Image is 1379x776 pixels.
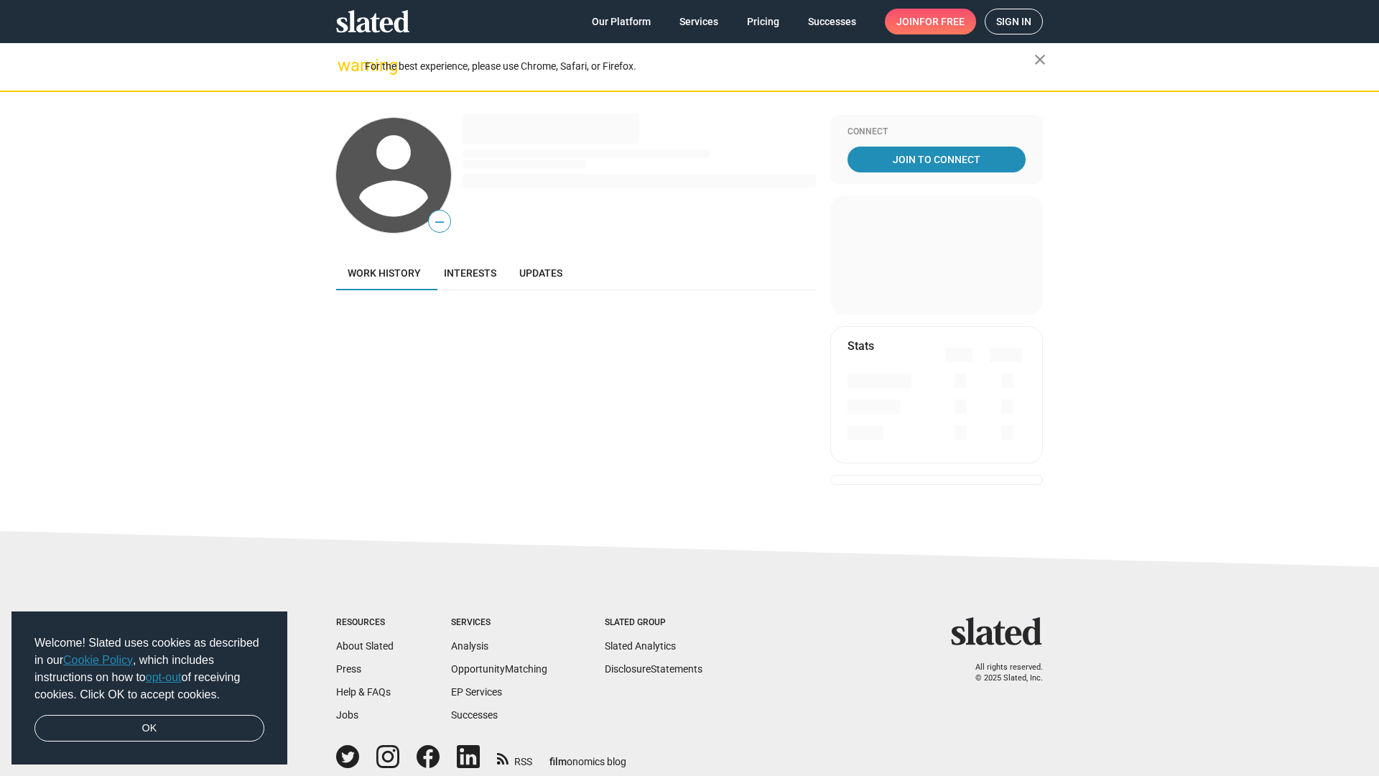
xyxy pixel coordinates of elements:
[735,9,791,34] a: Pricing
[605,640,676,652] a: Slated Analytics
[432,256,508,290] a: Interests
[336,663,361,675] a: Press
[11,611,287,765] div: cookieconsent
[668,9,730,34] a: Services
[497,747,532,769] a: RSS
[848,338,874,354] mat-card-title: Stats
[996,9,1031,34] span: Sign in
[747,9,779,34] span: Pricing
[848,126,1026,138] div: Connect
[985,9,1043,34] a: Sign in
[960,662,1043,683] p: All rights reserved. © 2025 Slated, Inc.
[336,686,391,698] a: Help & FAQs
[451,617,547,629] div: Services
[451,686,502,698] a: EP Services
[549,744,626,769] a: filmonomics blog
[1031,51,1049,68] mat-icon: close
[365,57,1034,76] div: For the best experience, please use Chrome, Safari, or Firefox.
[451,709,498,721] a: Successes
[34,715,264,742] a: dismiss cookie message
[605,617,702,629] div: Slated Group
[451,640,488,652] a: Analysis
[919,9,965,34] span: for free
[429,213,450,231] span: —
[679,9,718,34] span: Services
[146,671,182,683] a: opt-out
[338,57,355,74] mat-icon: warning
[63,654,133,666] a: Cookie Policy
[336,256,432,290] a: Work history
[519,267,562,279] span: Updates
[808,9,856,34] span: Successes
[580,9,662,34] a: Our Platform
[896,9,965,34] span: Join
[336,617,394,629] div: Resources
[451,663,547,675] a: OpportunityMatching
[336,640,394,652] a: About Slated
[444,267,496,279] span: Interests
[885,9,976,34] a: Joinfor free
[797,9,868,34] a: Successes
[592,9,651,34] span: Our Platform
[336,709,358,721] a: Jobs
[848,147,1026,172] a: Join To Connect
[850,147,1023,172] span: Join To Connect
[348,267,421,279] span: Work history
[508,256,574,290] a: Updates
[549,756,567,767] span: film
[605,663,702,675] a: DisclosureStatements
[34,634,264,703] span: Welcome! Slated uses cookies as described in our , which includes instructions on how to of recei...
